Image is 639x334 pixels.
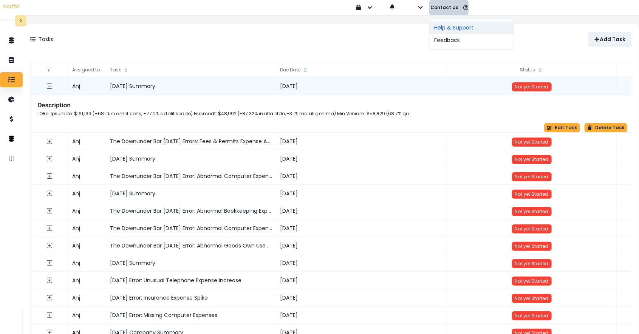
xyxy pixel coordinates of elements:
[68,220,106,237] div: Anj
[276,62,446,77] div: Due Date
[39,36,53,43] p: Tasks
[68,237,106,254] div: Anj
[106,202,276,220] div: The Downunder Bar [DATE] Error: Abnormal Bookkeeping Expenses
[43,221,56,235] button: expand outline
[106,254,276,272] div: [DATE] Summary
[68,77,106,95] div: Anj
[544,123,580,132] button: Edit Task
[68,254,106,272] div: Anj
[46,277,53,283] svg: expand outline
[515,139,549,145] span: Not yet Started
[106,185,276,202] div: [DATE] Summary
[68,306,106,324] div: Anj
[106,306,276,324] div: [DATE] Error: Missing Computer Expenses
[43,187,56,200] button: expand outline
[37,102,624,109] h2: Description
[515,295,549,302] span: Not yet Started
[106,150,276,167] div: [DATE] Summary
[43,291,56,305] button: expand outline
[276,220,446,237] div: [DATE]
[434,24,473,32] a: Help & Support
[68,289,106,306] div: Anj
[276,77,446,95] div: [DATE]
[43,169,56,183] button: expand outline
[68,185,106,202] div: Anj
[46,295,53,301] svg: expand outline
[46,173,53,179] svg: expand outline
[276,202,446,220] div: [DATE]
[276,185,446,202] div: [DATE]
[46,312,53,318] svg: expand outline
[46,138,53,144] svg: expand outline
[68,133,106,150] div: Anj
[276,237,446,254] div: [DATE]
[600,36,625,43] p: Add Task
[447,62,617,77] div: Status
[43,274,56,287] button: expand outline
[68,167,106,185] div: Anj
[537,67,543,73] svg: sort
[31,62,68,77] div: #
[68,150,106,167] div: Anj
[515,83,549,90] span: Not yet Started
[515,260,549,267] span: Not yet Started
[515,191,549,197] span: Not yet Started
[106,133,276,150] div: The Downunder Bar [DATE] Errors: Fees & Permits Expense Anomaly
[43,239,56,252] button: expand outline
[276,272,446,289] div: [DATE]
[276,133,446,150] div: [DATE]
[46,260,53,266] svg: expand outline
[106,62,276,77] div: Task
[46,225,53,231] svg: expand outline
[106,237,276,254] div: The Downunder Bar [DATE] Error: Abnormal Goods Own Use Revenue
[106,289,276,306] div: [DATE] Error: Insurance Expense Spike
[43,204,56,218] button: expand outline
[276,167,446,185] div: [DATE]
[515,226,549,232] span: Not yet Started
[276,306,446,324] div: [DATE]
[106,167,276,185] div: The Downunder Bar [DATE] Error: Abnormal Computer Expenses
[68,272,106,289] div: Anj
[276,289,446,306] div: [DATE]
[102,67,108,73] svg: sort
[276,254,446,272] div: [DATE]
[106,220,276,237] div: The Downunder Bar [DATE] Error: Abnormal Computer Expenses
[515,243,549,249] span: Not yet Started
[37,110,415,117] p: LORe: Ipsumdo: $161,169 (+68.1% si amet cons, +77.2% ad elit seddo) Eiusmodt: $48,992 (-87.32% in...
[515,173,549,180] span: Not yet Started
[515,278,549,284] span: Not yet Started
[68,202,106,220] div: Anj
[123,67,129,73] svg: sort
[276,150,446,167] div: [DATE]
[585,123,627,132] button: Delete Task
[106,77,276,95] div: [DATE] Summary
[43,256,56,270] button: expand outline
[46,243,53,249] svg: expand outline
[46,83,53,89] svg: collasped outline
[46,190,53,196] svg: expand outline
[515,312,549,319] span: Not yet Started
[43,152,56,165] button: expand outline
[434,36,460,44] a: Feedback
[68,62,106,77] div: Assigned to
[43,308,56,322] button: expand outline
[515,156,549,162] span: Not yet Started
[46,156,53,162] svg: expand outline
[43,135,56,148] button: expand outline
[588,32,631,47] button: Add Task
[302,67,308,73] svg: sort
[46,208,53,214] svg: expand outline
[43,79,56,93] button: collasped outline
[515,208,549,215] span: Not yet Started
[106,272,276,289] div: [DATE] Error: Unusual Telephone Expense Increase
